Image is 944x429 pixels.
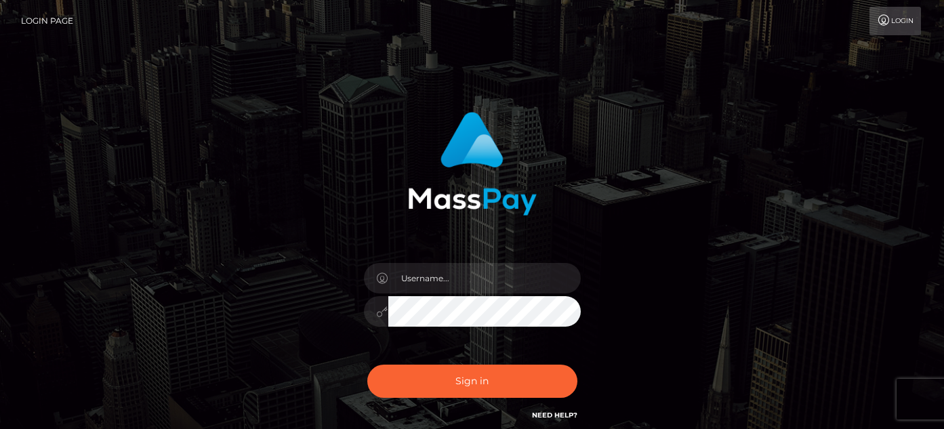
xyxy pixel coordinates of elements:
button: Sign in [367,365,577,398]
img: MassPay Login [408,112,537,216]
input: Username... [388,263,581,293]
a: Login Page [21,7,73,35]
a: Login [869,7,921,35]
a: Need Help? [532,411,577,420]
